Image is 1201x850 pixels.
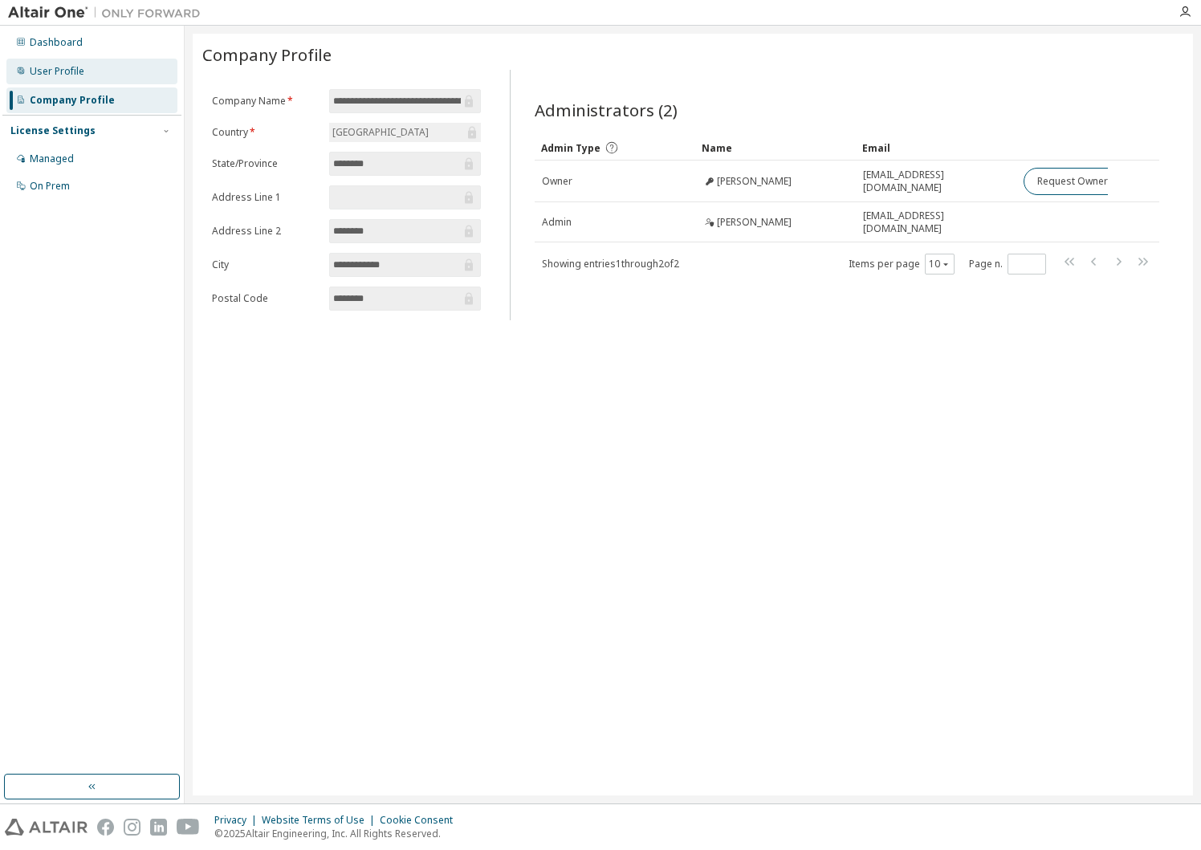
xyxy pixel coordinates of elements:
div: Email [862,135,1010,161]
div: Cookie Consent [380,814,462,827]
span: [PERSON_NAME] [717,175,792,188]
span: [EMAIL_ADDRESS][DOMAIN_NAME] [863,209,1009,235]
div: License Settings [10,124,96,137]
img: altair_logo.svg [5,819,88,836]
img: youtube.svg [177,819,200,836]
span: Owner [542,175,572,188]
img: instagram.svg [124,819,140,836]
div: Website Terms of Use [262,814,380,827]
p: © 2025 Altair Engineering, Inc. All Rights Reserved. [214,827,462,840]
label: Address Line 2 [212,225,320,238]
span: Items per page [849,254,955,275]
span: Company Profile [202,43,332,66]
div: On Prem [30,180,70,193]
span: Page n. [969,254,1046,275]
div: Privacy [214,814,262,827]
span: Showing entries 1 through 2 of 2 [542,257,679,270]
img: facebook.svg [97,819,114,836]
button: 10 [929,258,951,270]
div: User Profile [30,65,84,78]
div: [GEOGRAPHIC_DATA] [330,124,431,141]
button: Request Owner Change [1024,168,1159,195]
label: Address Line 1 [212,191,320,204]
div: [GEOGRAPHIC_DATA] [329,123,481,142]
label: Company Name [212,95,320,108]
label: City [212,258,320,271]
span: Administrators (2) [535,99,678,121]
div: Dashboard [30,36,83,49]
span: Admin Type [541,141,600,155]
label: State/Province [212,157,320,170]
div: Managed [30,153,74,165]
img: Altair One [8,5,209,21]
label: Country [212,126,320,139]
div: Name [702,135,849,161]
img: linkedin.svg [150,819,167,836]
span: [EMAIL_ADDRESS][DOMAIN_NAME] [863,169,1009,194]
label: Postal Code [212,292,320,305]
span: Admin [542,216,572,229]
span: [PERSON_NAME] [717,216,792,229]
div: Company Profile [30,94,115,107]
